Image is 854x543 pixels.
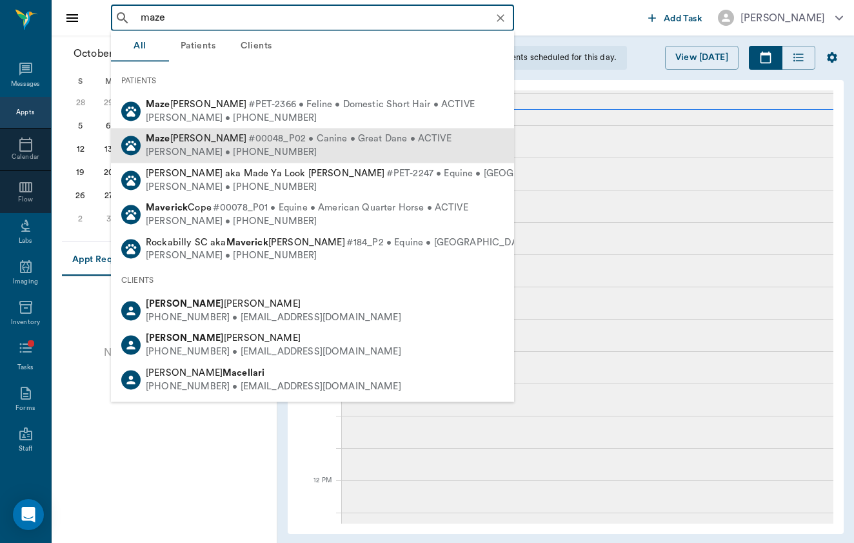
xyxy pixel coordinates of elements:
[111,31,169,62] button: All
[740,10,825,26] div: [PERSON_NAME]
[708,6,853,30] button: [PERSON_NAME]
[72,140,90,158] div: Sunday, October 12, 2025
[135,9,510,27] input: Search
[146,311,401,324] div: [PHONE_NUMBER] • [EMAIL_ADDRESS][DOMAIN_NAME]
[492,9,510,27] button: Clear
[223,367,264,377] b: Macellari
[665,46,739,70] button: View [DATE]
[99,117,117,135] div: Monday, October 6, 2025
[67,41,163,67] button: October2025
[95,72,123,91] div: M
[99,140,117,158] div: Monday, October 13, 2025
[72,163,90,181] div: Sunday, October 19, 2025
[146,333,224,343] b: [PERSON_NAME]
[13,499,44,530] div: Open Intercom Messenger
[213,201,468,215] span: #00078_P01 • Equine • American Quarter Horse • ACTIVE
[62,245,145,276] button: Appt Requests
[11,318,40,327] div: Inventory
[146,180,626,194] div: [PERSON_NAME] • [PHONE_NUMBER]
[146,214,468,228] div: [PERSON_NAME] • [PHONE_NUMBER]
[99,163,117,181] div: Monday, October 20, 2025
[17,363,34,373] div: Tasks
[146,99,247,109] span: [PERSON_NAME]
[146,203,212,212] span: Cope
[104,345,224,360] p: No appointment requests
[99,210,117,228] div: Monday, November 3, 2025
[248,98,475,112] span: #PET-2366 • Feline • Domestic Short Hair • ACTIVE
[146,134,170,143] b: Maze
[146,380,401,393] div: [PHONE_NUMBER] • [EMAIL_ADDRESS][DOMAIN_NAME]
[66,72,95,91] div: S
[146,168,385,178] span: [PERSON_NAME] aka Made Ya Look [PERSON_NAME]
[13,277,38,287] div: Imaging
[111,267,514,294] div: CLIENTS
[146,134,247,143] span: [PERSON_NAME]
[62,245,266,276] div: Appointment request tabs
[146,367,264,377] span: [PERSON_NAME]
[15,404,35,413] div: Forms
[146,299,301,309] span: [PERSON_NAME]
[146,99,170,109] b: Maze
[169,31,227,62] button: Patients
[248,132,452,146] span: #00048_P02 • Canine • Great Dane • ACTIVE
[146,111,475,125] div: [PERSON_NAME] • [PHONE_NUMBER]
[99,94,117,112] div: Monday, September 29, 2025
[146,299,224,309] b: [PERSON_NAME]
[442,46,627,70] div: There are no events scheduled for this day.
[146,203,188,212] b: Maverick
[19,444,32,454] div: Staff
[59,5,85,31] button: Close drawer
[19,236,32,246] div: Labs
[346,236,576,249] span: #184_P2 • Equine • [GEOGRAPHIC_DATA] • ACTIVE
[72,94,90,112] div: Sunday, September 28, 2025
[298,474,332,506] div: 12 PM
[111,67,514,94] div: PATIENTS
[72,187,90,205] div: Sunday, October 26, 2025
[226,237,268,247] b: Maverick
[72,210,90,228] div: Sunday, November 2, 2025
[146,146,452,159] div: [PERSON_NAME] • [PHONE_NUMBER]
[386,167,626,180] span: #PET-2247 • Equine • [GEOGRAPHIC_DATA] • ACTIVE
[11,79,41,89] div: Messages
[146,249,575,263] div: [PERSON_NAME] • [PHONE_NUMBER]
[643,6,708,30] button: Add Task
[227,31,285,62] button: Clients
[72,117,90,135] div: Sunday, October 5, 2025
[71,45,115,63] span: October
[16,108,34,118] div: Appts
[146,333,301,343] span: [PERSON_NAME]
[146,237,345,247] span: Rockabilly SC aka [PERSON_NAME]
[99,187,117,205] div: Monday, October 27, 2025
[146,345,401,359] div: [PHONE_NUMBER] • [EMAIL_ADDRESS][DOMAIN_NAME]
